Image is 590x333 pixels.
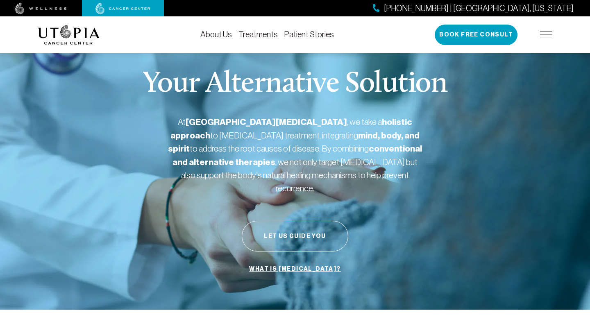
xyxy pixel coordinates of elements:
[238,30,278,39] a: Treatments
[95,3,150,14] img: cancer center
[172,143,422,168] strong: conventional and alternative therapies
[168,116,422,195] p: At , we take a to [MEDICAL_DATA] treatment, integrating to address the root causes of disease. By...
[242,221,348,251] button: Let Us Guide You
[200,30,232,39] a: About Us
[384,2,574,14] span: [PHONE_NUMBER] | [GEOGRAPHIC_DATA], [US_STATE]
[540,32,552,38] img: icon-hamburger
[143,70,447,99] p: Your Alternative Solution
[15,3,67,14] img: wellness
[284,30,334,39] a: Patient Stories
[38,25,100,45] img: logo
[373,2,574,14] a: [PHONE_NUMBER] | [GEOGRAPHIC_DATA], [US_STATE]
[170,117,412,141] strong: holistic approach
[435,25,517,45] button: Book Free Consult
[247,261,343,277] a: What is [MEDICAL_DATA]?
[186,117,347,127] strong: [GEOGRAPHIC_DATA][MEDICAL_DATA]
